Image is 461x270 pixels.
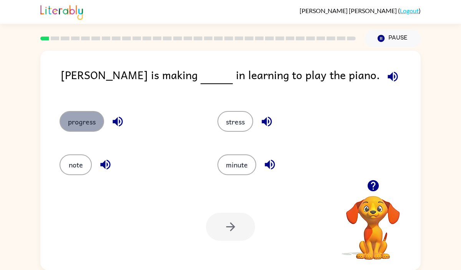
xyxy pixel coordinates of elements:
[300,7,398,14] span: [PERSON_NAME] [PERSON_NAME]
[400,7,419,14] a: Logout
[60,111,104,132] button: progress
[300,7,421,14] div: ( )
[40,3,83,20] img: Literably
[217,154,256,175] button: minute
[217,111,253,132] button: stress
[60,154,92,175] button: note
[335,184,411,261] video: Your browser must support playing .mp4 files to use Literably. Please try using another browser.
[365,30,421,47] button: Pause
[61,66,421,96] div: [PERSON_NAME] is making in learning to play the piano.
